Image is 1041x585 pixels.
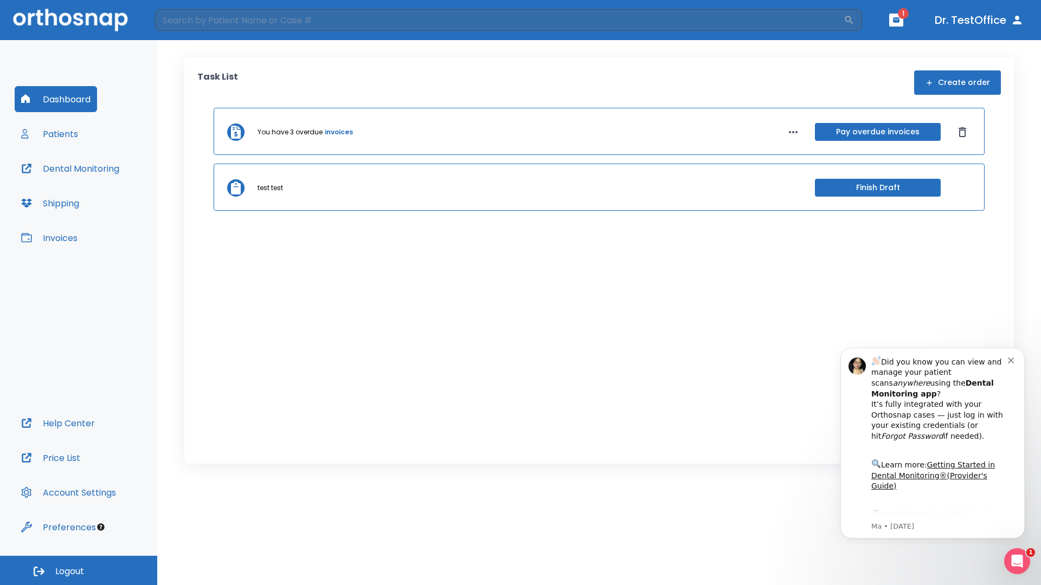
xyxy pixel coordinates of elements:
[15,514,102,540] button: Preferences
[258,127,323,137] p: You have 3 overdue
[47,184,184,193] p: Message from Ma, sent 4w ago
[47,170,184,225] div: Download the app: | ​ Let us know if you need help getting started!
[96,522,106,532] div: Tooltip anchor
[898,8,909,19] span: 1
[914,70,1001,95] button: Create order
[47,173,144,192] a: App Store
[954,123,971,141] button: Dismiss
[15,155,126,181] button: Dental Monitoring
[258,183,283,193] p: test test
[15,445,87,471] button: Price List
[1026,548,1035,557] span: 1
[15,121,85,147] button: Patients
[815,179,941,197] button: Finish Draft
[325,127,353,137] a: invoices
[15,479,123,505] button: Account Settings
[15,86,97,112] button: Dashboard
[184,17,192,25] button: Dismiss notification
[13,9,128,31] img: Orthosnap
[930,10,1028,30] button: Dr. TestOffice
[55,565,84,577] span: Logout
[15,225,84,251] button: Invoices
[197,70,238,95] p: Task List
[155,9,844,31] input: Search by Patient Name or Case #
[815,123,941,141] button: Pay overdue invoices
[15,410,101,436] button: Help Center
[824,338,1041,545] iframe: Intercom notifications message
[1004,548,1030,574] iframe: Intercom live chat
[15,190,86,216] button: Shipping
